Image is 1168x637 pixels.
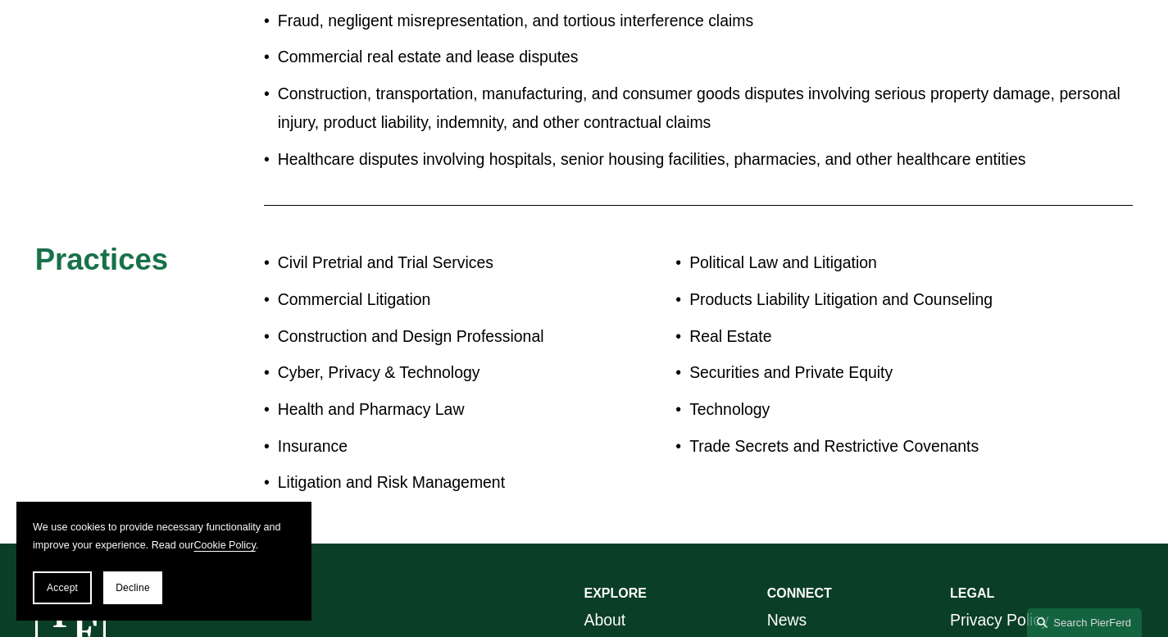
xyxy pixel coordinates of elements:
[193,539,255,551] a: Cookie Policy
[689,358,1042,387] p: Securities and Private Equity
[767,606,807,635] a: News
[950,586,994,600] strong: LEGAL
[689,395,1042,424] p: Technology
[950,606,1049,635] a: Privacy Policy
[278,432,584,461] p: Insurance
[278,395,584,424] p: Health and Pharmacy Law
[278,322,584,351] p: Construction and Design Professional
[33,571,92,604] button: Accept
[278,145,1133,174] p: Healthcare disputes involving hospitals, senior housing facilities, pharmacies, and other healthc...
[278,468,584,497] p: Litigation and Risk Management
[16,502,311,621] section: Cookie banner
[1027,608,1142,637] a: Search this site
[278,358,584,387] p: Cyber, Privacy & Technology
[278,285,584,314] p: Commercial Litigation
[103,571,162,604] button: Decline
[584,606,626,635] a: About
[278,248,584,277] p: Civil Pretrial and Trial Services
[767,586,832,600] strong: CONNECT
[689,322,1042,351] p: Real Estate
[35,243,168,276] span: Practices
[584,586,647,600] strong: EXPLORE
[689,432,1042,461] p: Trade Secrets and Restrictive Covenants
[116,582,150,594] span: Decline
[33,518,295,555] p: We use cookies to provide necessary functionality and improve your experience. Read our .
[689,285,1042,314] p: Products Liability Litigation and Counseling
[47,582,78,594] span: Accept
[278,7,1133,35] p: Fraud, negligent misrepresentation, and tortious interference claims
[278,80,1133,137] p: Construction, transportation, manufacturing, and consumer goods disputes involving serious proper...
[278,43,1133,71] p: Commercial real estate and lease disputes
[689,248,1042,277] p: Political Law and Litigation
